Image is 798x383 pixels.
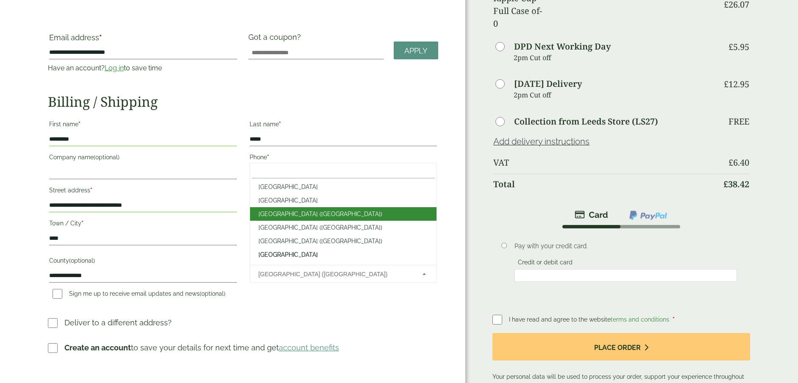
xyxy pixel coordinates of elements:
p: Have an account? to save time [48,63,238,73]
label: Email address [49,34,237,46]
a: terms and conditions [611,316,669,323]
th: Total [493,174,717,194]
li: [GEOGRAPHIC_DATA] [250,180,437,194]
a: Add delivery instructions [493,136,589,147]
span: I have read and agree to the website [509,316,671,323]
a: Apply [394,42,438,60]
label: DPD Next Working Day [514,42,611,51]
label: Street address [49,184,237,199]
abbr: required [279,121,281,128]
span: £ [728,41,733,53]
label: Phone [250,151,437,166]
label: County [49,255,237,269]
p: Deliver to a different address? [64,317,172,328]
li: [GEOGRAPHIC_DATA] ([GEOGRAPHIC_DATA]) [GEOGRAPHIC_DATA] [250,234,437,248]
abbr: required [81,220,83,227]
p: to save your details for next time and get [64,342,339,353]
li: [GEOGRAPHIC_DATA] [250,261,437,275]
label: First name [49,118,237,133]
button: Place order [492,333,750,361]
li: [GEOGRAPHIC_DATA] ([GEOGRAPHIC_DATA]) [250,221,437,234]
label: Sign me up to receive email updates and news [49,290,229,300]
h2: Billing / Shipping [48,94,438,110]
a: Log in [105,64,124,72]
span: (optional) [69,257,95,264]
abbr: required [78,121,81,128]
p: Free [728,117,749,127]
li: [GEOGRAPHIC_DATA] ([GEOGRAPHIC_DATA]) [250,207,437,221]
p: 2pm Cut off [514,89,717,101]
span: Apply [404,46,428,56]
a: account benefits [279,343,339,352]
li: [GEOGRAPHIC_DATA] [250,248,437,261]
abbr: required [673,316,675,323]
bdi: 5.95 [728,41,749,53]
label: Company name [49,151,237,166]
span: £ [723,178,728,190]
bdi: 6.40 [728,157,749,168]
span: £ [724,78,728,90]
iframe: Secure card payment input frame [517,272,734,279]
label: Last name [250,118,437,133]
input: Sign me up to receive email updates and news(optional) [53,289,62,299]
abbr: required [267,154,269,161]
span: United Kingdom (UK) [259,265,412,283]
p: Pay with your credit card. [514,241,737,251]
th: VAT [493,153,717,173]
strong: Create an account [64,343,131,352]
span: (optional) [200,290,225,297]
span: £ [728,157,733,168]
img: stripe.png [575,210,608,220]
label: Town / City [49,217,237,232]
img: ppcp-gateway.png [628,210,668,221]
label: [DATE] Delivery [514,80,582,88]
li: [GEOGRAPHIC_DATA] [250,194,437,207]
bdi: 38.42 [723,178,749,190]
span: Country/Region [250,265,437,283]
abbr: required [99,33,102,42]
p: 2pm Cut off [514,51,717,64]
label: Collection from Leeds Store (LS27) [514,117,658,126]
label: Credit or debit card [514,259,576,268]
bdi: 12.95 [724,78,749,90]
abbr: required [90,187,92,194]
span: (optional) [94,154,120,161]
label: Got a coupon? [248,33,304,46]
